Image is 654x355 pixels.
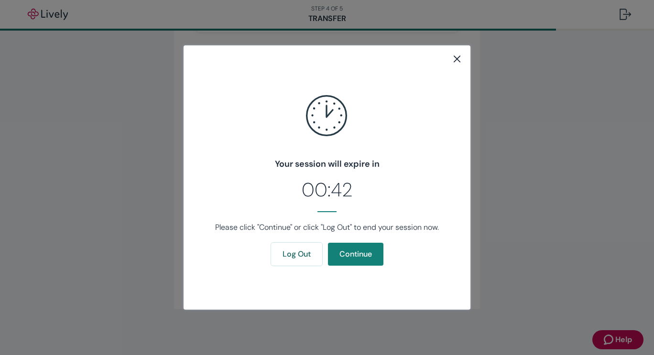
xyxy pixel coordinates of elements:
[209,222,445,233] p: Please click "Continue" or click "Log Out" to end your session now.
[271,243,322,266] button: Log Out
[451,53,463,65] button: close button
[328,243,383,266] button: Continue
[451,53,463,65] svg: close
[289,78,365,154] svg: clock icon
[200,158,454,171] h4: Your session will expire in
[200,175,454,204] h2: 00:42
